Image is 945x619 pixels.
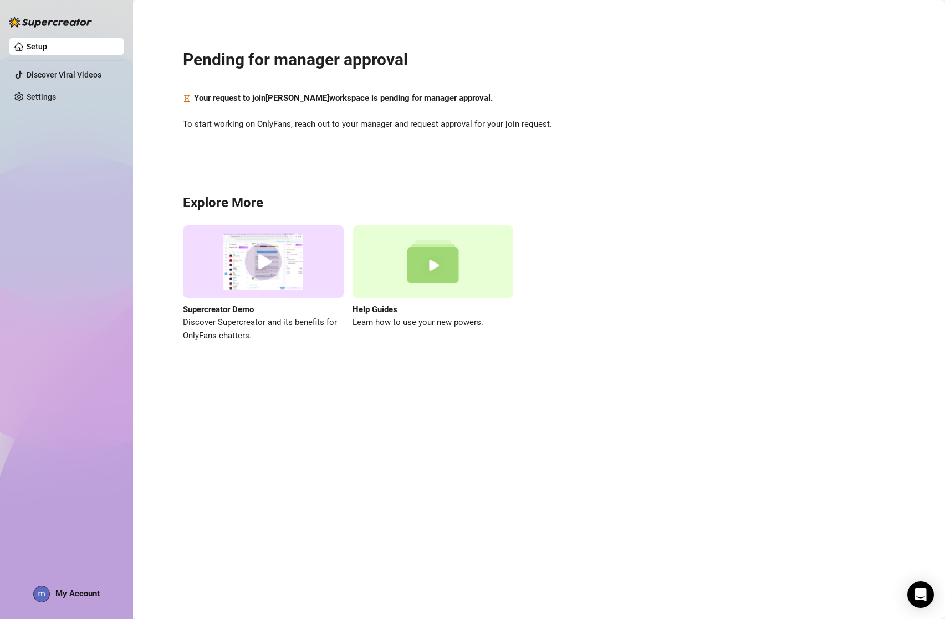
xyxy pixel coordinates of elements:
span: Learn how to use your new powers. [353,316,513,329]
strong: Your request to join [PERSON_NAME] workspace is pending for manager approval. [194,93,493,103]
a: Help GuidesLearn how to use your new powers. [353,225,513,342]
span: My Account [55,589,100,599]
a: Discover Viral Videos [27,70,101,79]
img: supercreator demo [183,225,344,298]
img: ACg8ocKIhlzzbVwcG_Yh5B91MSHmbHvXeh6dUojML5JwA8sQc3IF8A=s96-c [34,586,49,602]
img: logo-BBDzfeDw.svg [9,17,92,28]
h3: Explore More [183,194,895,212]
a: Supercreator DemoDiscover Supercreator and its benefits for OnlyFans chatters. [183,225,344,342]
a: Setup [27,42,47,51]
h2: Pending for manager approval [183,49,895,70]
div: Open Intercom Messenger [907,581,934,608]
strong: Supercreator Demo [183,305,254,314]
img: help guides [353,225,513,298]
span: Discover Supercreator and its benefits for OnlyFans chatters. [183,316,344,342]
span: hourglass [183,92,191,105]
span: To start working on OnlyFans, reach out to your manager and request approval for your join request. [183,118,895,131]
strong: Help Guides [353,305,397,314]
a: Settings [27,92,56,101]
